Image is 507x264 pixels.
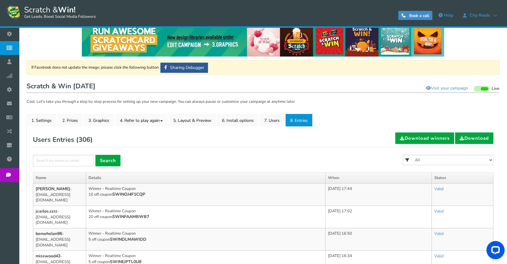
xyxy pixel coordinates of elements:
td: - [EMAIL_ADDRESS][DOMAIN_NAME] [33,228,86,251]
b: jcarlos.szrz [36,208,57,214]
a: Search [95,155,120,166]
a: Scratch &Win! Get Leads, Boost Social Media Followers [6,5,96,20]
th: Status [432,173,493,184]
a: 1. Settings [27,114,56,126]
a: 2. Prizes [57,114,83,126]
th: Details [86,173,326,184]
a: Book a call [398,11,432,20]
a: 5. Layout & Preview [168,114,216,126]
h1: Scratch & Win [DATE] [27,81,499,93]
th: Name [33,173,86,184]
b: benwhelan96 [36,231,62,236]
img: Scratch and Win [6,5,21,20]
a: Valid [434,208,444,214]
span: Book a call [409,13,429,18]
h2: Users Entries ( ) [33,132,93,147]
a: Download winners [395,132,454,144]
img: festival-poster-2020.webp [82,24,444,57]
a: 4. Refer to play again [115,114,168,126]
td: Winner - Realtime Coupon 20 off coupon [86,206,326,228]
b: SWINFAAMBWB7 [112,214,149,220]
b: [PERSON_NAME] [36,186,70,192]
a: 8. Entries [285,114,313,126]
td: - [EMAIL_ADDRESS][DOMAIN_NAME] [33,183,86,206]
small: Get Leads, Boost Social Media Followers [24,15,96,19]
span: City Roots [467,13,493,18]
span: 306 [79,135,90,144]
td: [DATE] 17:02 [325,206,432,228]
td: Winner - Realtime Coupon 5 off coupon [86,228,326,251]
a: 7. Users [259,114,284,126]
a: Download [455,132,493,144]
a: Valid [434,186,444,192]
b: SWINOJ4F1CQP [112,191,145,197]
a: Visit your campaign [422,83,472,93]
span: Scratch & [21,5,96,20]
span: Help [444,12,453,18]
span: Live [492,86,499,92]
iframe: LiveChat chat widget [482,239,507,264]
a: 3. Graphics [84,114,114,126]
b: SWINDLMAWIDD [110,236,146,242]
a: Sharing Debugger [160,63,208,73]
td: - [EMAIL_ADDRESS][DOMAIN_NAME] [33,206,86,228]
a: Help [435,11,456,20]
th: When [325,173,432,184]
b: misswood43 [36,253,60,259]
p: Cool. Let's take you through a step by step process for setting up your new campaign. You can alw... [27,99,499,105]
a: 6. Install options [217,114,258,126]
strong: Win! [58,5,75,15]
input: Search by name or email [33,155,94,166]
div: If Facebook does not update the image, please click the following button : [27,60,499,75]
a: Valid [434,231,444,236]
td: Winner - Realtime Coupon 10 off coupon [86,183,326,206]
td: [DATE] 16:50 [325,228,432,251]
a: Valid [434,253,444,259]
td: [DATE] 17:44 [325,183,432,206]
